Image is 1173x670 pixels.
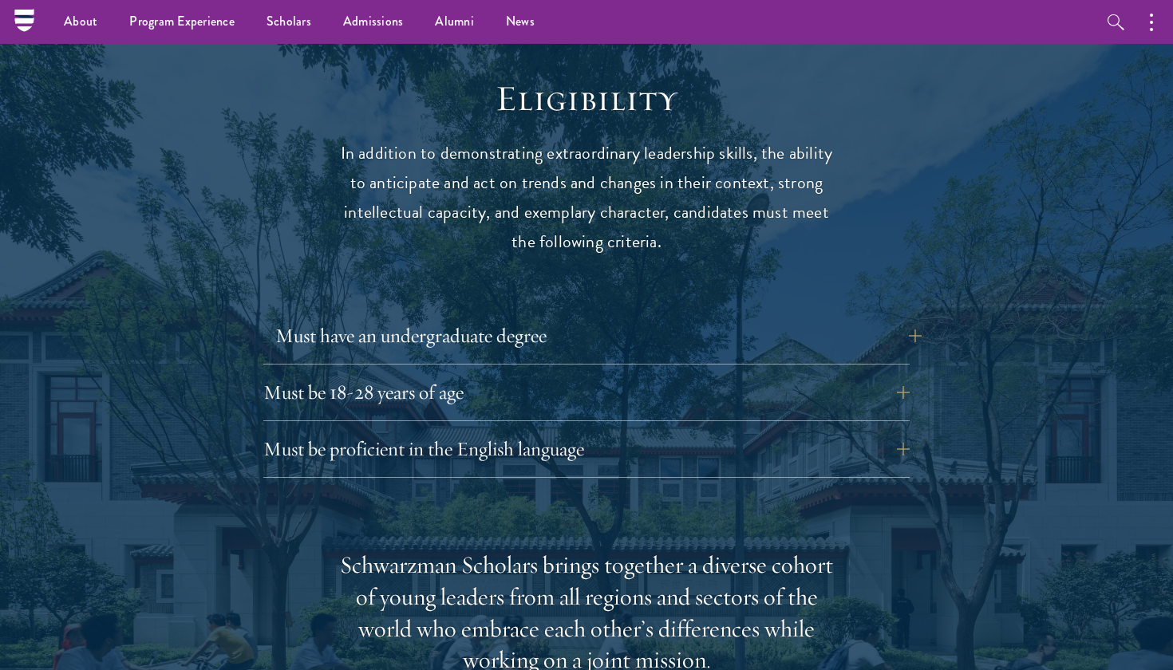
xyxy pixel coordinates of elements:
[275,317,922,355] button: Must have an undergraduate degree
[339,77,834,121] h2: Eligibility
[263,430,910,468] button: Must be proficient in the English language
[339,139,834,257] p: In addition to demonstrating extraordinary leadership skills, the ability to anticipate and act o...
[263,373,910,412] button: Must be 18-28 years of age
